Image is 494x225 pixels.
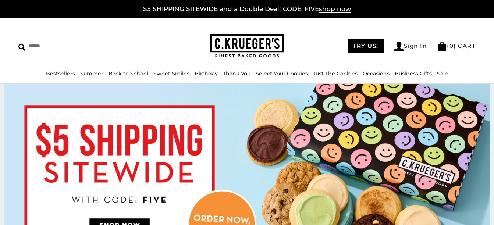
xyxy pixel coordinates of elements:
[394,42,427,51] a: Sign In
[223,70,250,77] a: Thank You
[319,5,351,13] span: shop now
[256,70,308,77] a: Select Your Cookies
[395,70,432,77] a: Business Gifts
[80,70,103,77] a: Summer
[18,40,124,52] input: Search
[313,70,358,77] a: Just The Cookies
[437,42,447,51] img: Bag
[437,42,476,49] a: (0) CART
[143,5,351,13] a: $5 SHIPPING SITEWIDE and a Double Deal! CODE: FIVEshop now
[210,34,284,58] img: C.KRUEGER'S
[195,70,218,77] a: Birthday
[363,70,390,77] a: Occasions
[18,44,25,51] img: Search
[449,42,454,49] span: 0
[437,70,448,77] a: Sale
[153,70,189,77] a: Sweet Smiles
[109,70,148,77] a: Back to School
[348,39,384,53] a: TRY US!
[394,42,404,51] img: Account
[46,70,75,77] a: Bestsellers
